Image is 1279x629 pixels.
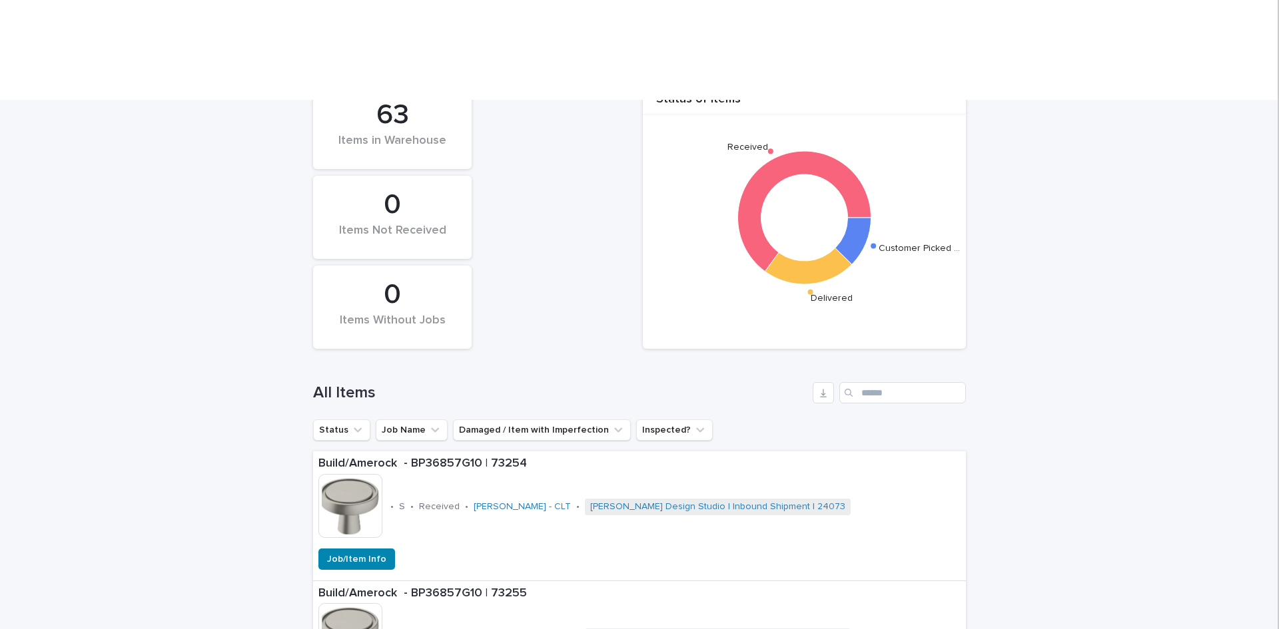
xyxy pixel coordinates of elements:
[318,457,961,471] p: Build/Amerock - BP36857G10 | 73254
[590,501,845,513] a: [PERSON_NAME] Design Studio | Inbound Shipment | 24073
[879,244,960,253] text: Customer Picked …
[336,278,449,312] div: 0
[336,188,449,222] div: 0
[465,501,468,513] p: •
[336,314,449,341] div: Items Without Jobs
[839,382,966,403] input: Search
[399,501,405,513] p: S
[453,419,631,441] button: Damaged / Item with Imperfection
[811,293,853,302] text: Delivered
[419,501,460,513] p: Received
[643,93,966,114] div: Status of Items
[410,501,414,513] p: •
[576,501,580,513] p: •
[336,224,449,252] div: Items Not Received
[727,142,768,152] text: Received
[313,451,966,581] a: Build/Amerock - BP36857G10 | 73254•S•Received•[PERSON_NAME] - CLT •[PERSON_NAME] Design Studio | ...
[474,501,571,513] a: [PERSON_NAME] - CLT
[318,548,395,570] button: Job/Item Info
[327,552,386,566] span: Job/Item Info
[313,419,370,441] button: Status
[313,383,807,403] h1: All Items
[336,99,449,132] div: 63
[336,134,449,162] div: Items in Warehouse
[318,586,961,601] p: Build/Amerock - BP36857G10 | 73255
[636,419,713,441] button: Inspected?
[376,419,448,441] button: Job Name
[390,501,394,513] p: •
